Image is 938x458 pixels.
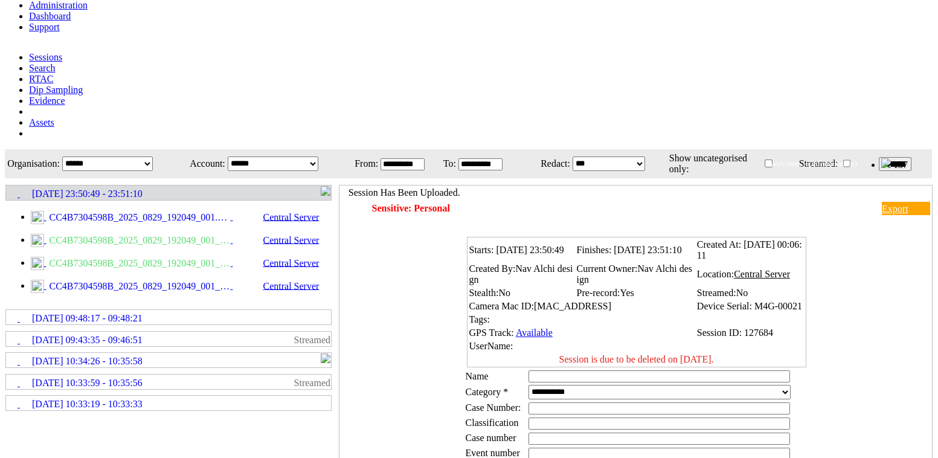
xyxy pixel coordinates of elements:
[31,257,44,270] img: videoclip24.svg
[736,288,748,298] span: No
[29,22,60,32] a: Support
[469,263,575,286] td: Created By:
[498,288,510,298] span: No
[32,189,143,199] span: [DATE] 23:50:49 - 23:51:10
[516,150,571,177] td: Redact:
[577,263,693,285] span: Nav Alchi design
[347,150,379,177] td: From:
[576,263,695,286] td: Current Owner:
[233,258,326,268] span: Central Server
[770,159,857,168] span: Welcome, - (Administrator)
[469,300,695,312] td: Camera Mac ID:
[469,341,513,351] span: UserName:
[734,269,790,279] span: Central Server
[321,353,330,363] img: R_Indication.svg
[559,354,714,364] span: Session is due to be deleted on [DATE].
[466,418,519,428] span: Classification
[469,245,494,255] span: Starts:
[32,356,143,367] span: [DATE] 10:34:26 - 10:35:58
[466,448,520,458] span: Event number
[32,335,143,346] span: [DATE] 09:43:35 - 09:46:51
[233,281,326,291] span: Central Server
[576,287,695,299] td: Pre-record:
[696,263,805,286] td: Location:
[754,301,802,311] span: M4G-00021
[516,327,553,338] a: Available
[31,257,326,268] a: CC4B7304598B_2025_0829_192049_001_1AV.MP4 Central Server
[179,150,226,177] td: Account:
[233,212,326,222] span: Central Server
[697,239,741,250] span: Created At:
[29,63,56,73] a: Search
[466,402,521,413] span: Case Number:
[371,201,850,216] td: Sensitive: Personal
[29,117,54,127] a: Assets
[321,186,330,196] img: R_Indication.svg
[294,378,330,389] span: Streamed
[469,327,514,338] span: GPS Track:
[31,234,44,247] img: audioclip24.svg
[469,314,490,324] span: Tags:
[614,245,681,255] span: [DATE] 23:51:10
[47,235,231,246] span: CC4B7304598B_2025_0829_192049_001_1A.m4a
[32,313,143,324] span: [DATE] 09:48:17 - 09:48:21
[7,311,330,324] a: [DATE] 09:48:17 - 09:48:21
[469,263,573,285] span: Nav Alchi design
[29,85,83,95] a: Dip Sampling
[47,212,231,223] span: CC4B7304598B_2025_0829_192049_001.MP4
[7,353,330,367] a: [DATE] 10:34:26 - 10:35:58
[466,387,509,397] label: Category *
[744,327,773,338] span: 127684
[466,371,489,381] label: Name
[466,433,516,443] span: Case number
[31,280,326,291] a: CC4B7304598B_2025_0829_192049_001_1AV_R1.MP4 Central Server
[882,202,930,215] a: Export
[31,280,44,293] img: R_regular.svg
[620,288,634,298] span: Yes
[29,95,65,106] a: Evidence
[7,186,330,199] a: [DATE] 23:50:49 - 23:51:10
[881,158,891,168] img: bell25.png
[697,239,802,260] span: [DATE] 00:06:11
[349,187,460,198] span: Session Has Been Uploaded.
[47,281,231,292] span: CC4B7304598B_2025_0829_192049_001_1AV_R1.MP4
[577,245,612,255] span: Finishes:
[7,375,330,389] a: [DATE] 10:33:59 - 10:35:56
[669,153,747,174] span: Show uncategorised only:
[6,150,60,177] td: Organisation:
[32,378,143,389] span: [DATE] 10:33:59 - 10:35:56
[7,396,330,410] a: [DATE] 10:33:19 - 10:33:33
[32,399,143,410] span: [DATE] 10:33:19 - 10:33:33
[696,287,805,299] td: Streamed:
[31,211,326,222] a: CC4B7304598B_2025_0829_192049_001.MP4 Central Server
[496,245,564,255] span: [DATE] 23:50:49
[29,52,62,62] a: Sessions
[697,301,752,311] span: Device Serial:
[893,160,908,170] span: 137
[31,234,326,245] a: CC4B7304598B_2025_0829_192049_001_1A.m4a Central Server
[438,150,456,177] td: To:
[697,327,742,338] span: Session ID:
[534,301,611,311] span: [MAC_ADDRESS]
[233,235,326,245] span: Central Server
[29,11,71,21] a: Dashboard
[47,258,231,269] span: CC4B7304598B_2025_0829_192049_001_1AV.MP4
[29,74,53,84] a: RTAC
[31,211,44,224] img: video24_pre.svg
[7,332,330,346] a: [DATE] 09:43:35 - 09:46:51
[294,335,330,346] span: Streamed
[469,287,575,299] td: Stealth:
